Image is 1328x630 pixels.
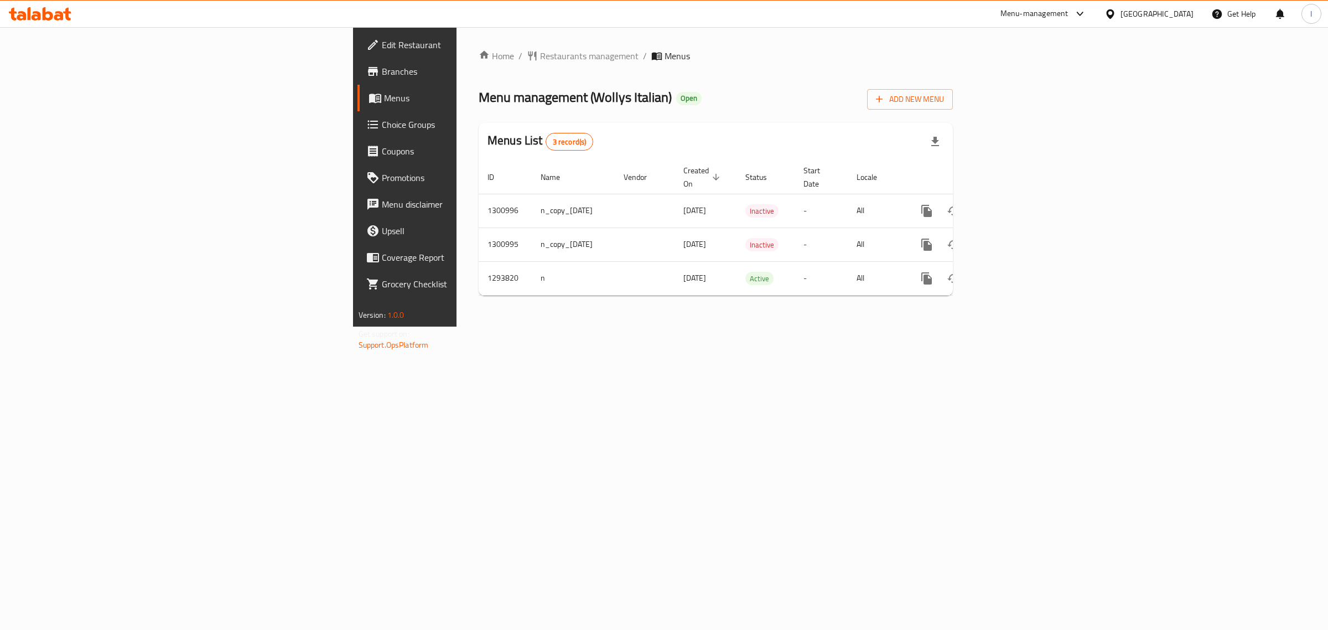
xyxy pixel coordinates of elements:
[1120,8,1194,20] div: [GEOGRAPHIC_DATA]
[745,204,779,218] div: Inactive
[683,237,706,251] span: [DATE]
[795,228,848,261] td: -
[359,338,429,352] a: Support.OpsPlatform
[914,198,940,224] button: more
[848,261,905,295] td: All
[357,32,575,58] a: Edit Restaurant
[479,85,672,110] span: Menu management ( Wollys Italian )
[382,198,566,211] span: Menu disclaimer
[848,194,905,228] td: All
[527,49,639,63] a: Restaurants management
[357,244,575,271] a: Coverage Report
[1310,8,1312,20] span: I
[357,164,575,191] a: Promotions
[940,265,967,292] button: Change Status
[922,128,948,155] div: Export file
[745,171,781,184] span: Status
[857,171,891,184] span: Locale
[387,308,404,322] span: 1.0.0
[683,271,706,285] span: [DATE]
[382,65,566,78] span: Branches
[940,198,967,224] button: Change Status
[479,49,953,63] nav: breadcrumb
[683,164,723,190] span: Created On
[546,133,594,151] div: Total records count
[676,94,702,103] span: Open
[382,224,566,237] span: Upsell
[803,164,834,190] span: Start Date
[867,89,953,110] button: Add New Menu
[745,239,779,251] span: Inactive
[914,265,940,292] button: more
[357,271,575,297] a: Grocery Checklist
[487,132,593,151] h2: Menus List
[357,58,575,85] a: Branches
[1000,7,1068,20] div: Menu-management
[357,218,575,244] a: Upsell
[357,85,575,111] a: Menus
[541,171,574,184] span: Name
[676,92,702,105] div: Open
[357,138,575,164] a: Coupons
[382,144,566,158] span: Coupons
[745,272,774,285] span: Active
[848,228,905,261] td: All
[357,111,575,138] a: Choice Groups
[624,171,661,184] span: Vendor
[382,38,566,51] span: Edit Restaurant
[357,191,575,218] a: Menu disclaimer
[546,137,593,147] span: 3 record(s)
[665,49,690,63] span: Menus
[487,171,509,184] span: ID
[940,231,967,258] button: Change Status
[795,261,848,295] td: -
[905,161,1029,194] th: Actions
[876,92,944,106] span: Add New Menu
[384,91,566,105] span: Menus
[479,161,1029,296] table: enhanced table
[382,118,566,131] span: Choice Groups
[359,327,409,341] span: Get support on:
[382,277,566,291] span: Grocery Checklist
[683,203,706,218] span: [DATE]
[382,251,566,264] span: Coverage Report
[540,49,639,63] span: Restaurants management
[795,194,848,228] td: -
[745,205,779,218] span: Inactive
[643,49,647,63] li: /
[382,171,566,184] span: Promotions
[359,308,386,322] span: Version:
[914,231,940,258] button: more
